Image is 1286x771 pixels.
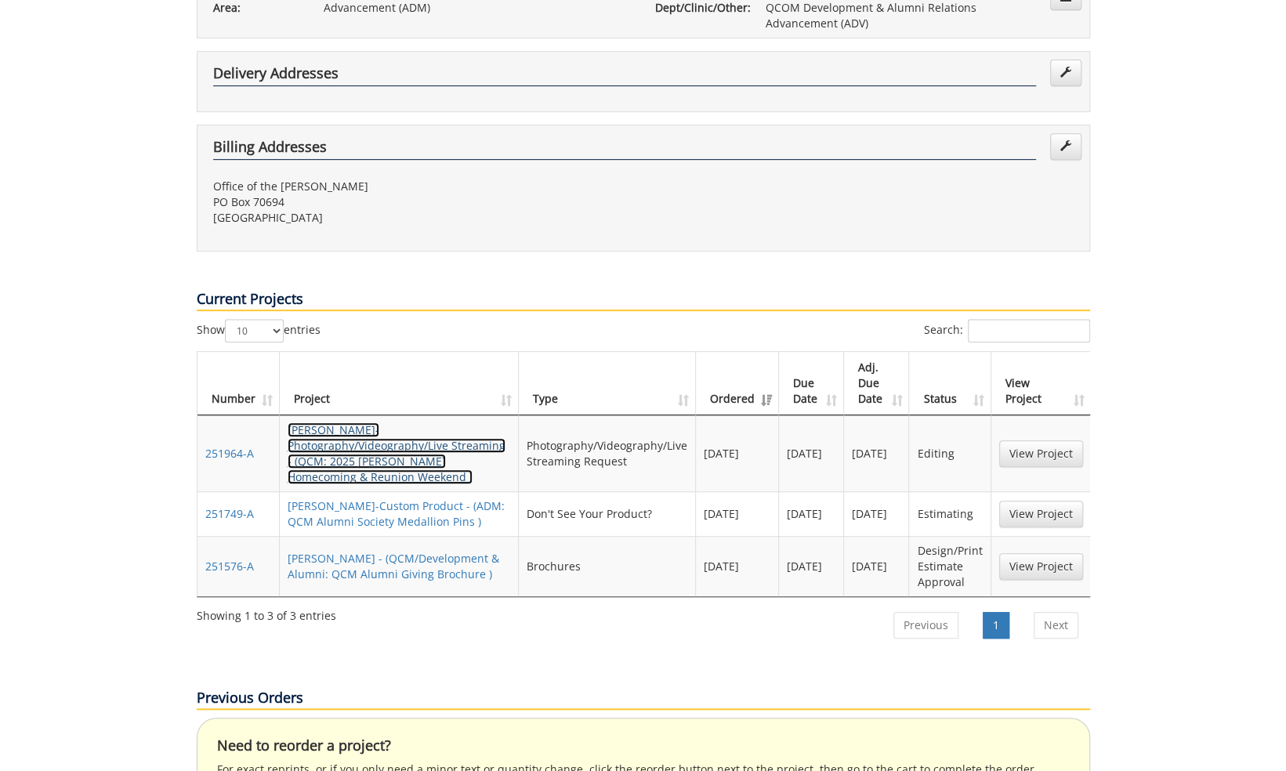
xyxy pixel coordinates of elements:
[909,536,991,596] td: Design/Print Estimate Approval
[779,491,844,536] td: [DATE]
[968,319,1090,342] input: Search:
[519,352,696,415] th: Type: activate to sort column ascending
[991,352,1091,415] th: View Project: activate to sort column ascending
[197,688,1090,710] p: Previous Orders
[1050,133,1081,160] a: Edit Addresses
[766,16,1074,31] p: Advancement (ADV)
[519,415,696,491] td: Photography/Videography/Live Streaming Request
[205,446,254,461] a: 251964-A
[288,422,505,484] a: [PERSON_NAME]-Photography/Videography/Live Streaming - (QCM: 2025 [PERSON_NAME] Homecoming & Reun...
[844,352,909,415] th: Adj. Due Date: activate to sort column ascending
[225,319,284,342] select: Showentries
[213,194,632,210] p: PO Box 70694
[983,612,1009,639] a: 1
[205,506,254,521] a: 251749-A
[205,559,254,574] a: 251576-A
[213,179,632,194] p: Office of the [PERSON_NAME]
[779,415,844,491] td: [DATE]
[197,289,1090,311] p: Current Projects
[213,66,1036,86] h4: Delivery Addresses
[779,352,844,415] th: Due Date: activate to sort column ascending
[519,536,696,596] td: Brochures
[197,602,336,624] div: Showing 1 to 3 of 3 entries
[696,491,779,536] td: [DATE]
[999,501,1083,527] a: View Project
[779,536,844,596] td: [DATE]
[213,139,1036,160] h4: Billing Addresses
[909,415,991,491] td: Editing
[197,352,280,415] th: Number: activate to sort column ascending
[924,319,1090,342] label: Search:
[696,352,779,415] th: Ordered: activate to sort column ascending
[999,553,1083,580] a: View Project
[519,491,696,536] td: Don't See Your Product?
[280,352,519,415] th: Project: activate to sort column ascending
[999,440,1083,467] a: View Project
[696,415,779,491] td: [DATE]
[217,738,1070,754] h4: Need to reorder a project?
[893,612,958,639] a: Previous
[696,536,779,596] td: [DATE]
[1050,60,1081,86] a: Edit Addresses
[909,491,991,536] td: Estimating
[844,415,909,491] td: [DATE]
[197,319,321,342] label: Show entries
[844,491,909,536] td: [DATE]
[1034,612,1078,639] a: Next
[909,352,991,415] th: Status: activate to sort column ascending
[288,498,505,529] a: [PERSON_NAME]-Custom Product - (ADM: QCM Alumni Society Medallion Pins )
[213,210,632,226] p: [GEOGRAPHIC_DATA]
[844,536,909,596] td: [DATE]
[288,551,499,581] a: [PERSON_NAME] - (QCM/Development & Alumni: QCM Alumni Giving Brochure )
